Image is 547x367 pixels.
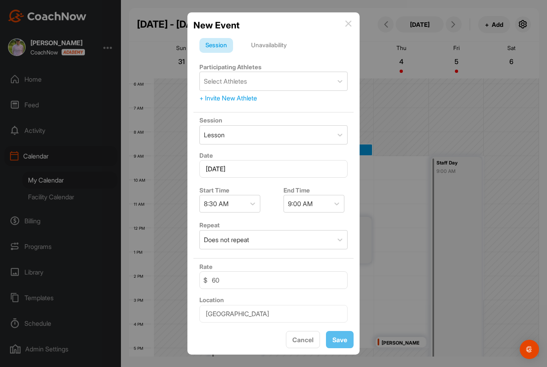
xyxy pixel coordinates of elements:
label: Start Time [199,187,229,194]
label: Session [199,116,222,124]
div: Does not repeat [204,235,249,245]
label: Participating Athletes [199,63,261,71]
div: 9:00 AM [288,199,313,209]
span: $ [203,275,207,285]
label: Date [199,152,213,159]
h2: New Event [193,18,239,32]
button: Cancel [286,331,320,348]
input: 0 [199,271,348,289]
div: Lesson [204,130,225,140]
div: Select Athletes [204,76,247,86]
div: + Invite New Athlete [199,93,348,103]
div: 8:30 AM [204,199,229,209]
input: Select Date [199,160,348,178]
label: Location [199,296,224,304]
div: Unavailability [245,38,293,53]
button: Save [326,331,354,348]
label: Rate [199,263,213,271]
label: Repeat [199,221,220,229]
label: End Time [284,187,310,194]
img: info [345,20,352,27]
div: Open Intercom Messenger [520,340,539,359]
div: Session [199,38,233,53]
